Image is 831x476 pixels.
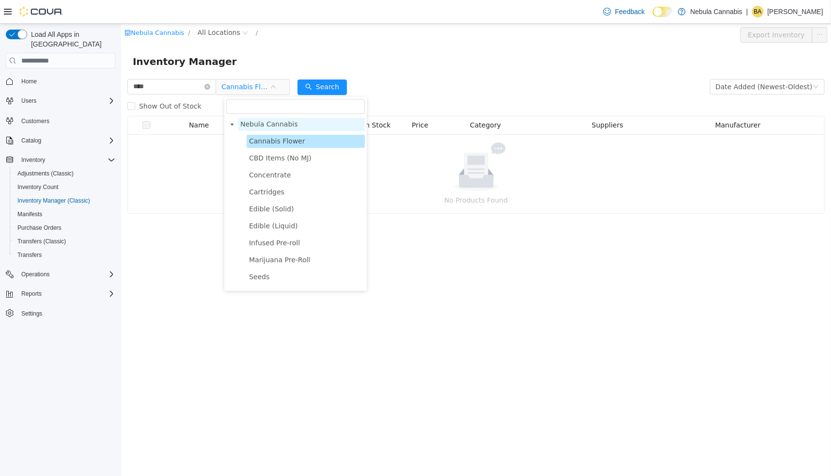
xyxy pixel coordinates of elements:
[10,194,119,207] button: Inventory Manager (Classic)
[14,168,78,179] a: Adjustments (Classic)
[615,7,644,16] span: Feedback
[125,111,244,124] span: Cannabis Flower
[14,195,94,206] a: Inventory Manager (Classic)
[14,79,84,86] span: Show Out of Stock
[14,168,115,179] span: Adjustments (Classic)
[128,198,177,206] span: Edible (Liquid)
[14,222,65,234] a: Purchase Orders
[692,60,698,67] i: icon: down
[17,75,115,87] span: Home
[746,6,748,17] p: |
[690,6,742,17] p: Nebula Cannabis
[21,156,45,164] span: Inventory
[599,2,648,21] a: Feedback
[14,181,63,193] a: Inventory Count
[17,269,115,280] span: Operations
[17,238,66,245] span: Transfers (Classic)
[109,98,113,103] i: icon: caret-down
[10,235,119,248] button: Transfers (Classic)
[2,287,119,301] button: Reports
[470,97,502,105] span: Suppliers
[21,310,42,317] span: Settings
[17,307,115,319] span: Settings
[19,7,63,16] img: Cova
[67,5,69,13] span: /
[10,167,119,180] button: Adjustments (Classic)
[2,268,119,281] button: Operations
[117,94,244,107] span: Nebula Cannabis
[21,290,42,298] span: Reports
[17,154,49,166] button: Inventory
[125,247,244,260] span: Seeds
[768,6,823,17] p: [PERSON_NAME]
[128,232,189,240] span: Marijuana Pre-Roll
[2,153,119,167] button: Inventory
[128,130,190,138] span: CBD Items (No MJ)
[128,266,156,274] span: Tincture
[619,3,691,19] button: Export Inventory
[17,114,115,127] span: Customers
[2,113,119,127] button: Customers
[83,60,89,66] i: icon: close-circle
[135,5,137,13] span: /
[10,180,119,194] button: Inventory Count
[14,236,115,247] span: Transfers (Classic)
[349,97,380,105] span: Category
[17,154,115,166] span: Inventory
[14,195,115,206] span: Inventory Manager (Classic)
[10,207,119,221] button: Manifests
[17,95,40,107] button: Users
[17,115,53,127] a: Customers
[14,208,115,220] span: Manifests
[21,78,37,85] span: Home
[17,269,54,280] button: Operations
[125,230,244,243] span: Marijuana Pre-Roll
[2,306,119,320] button: Settings
[752,6,764,17] div: Brandon Aranson
[125,179,244,192] span: Edible (Solid)
[17,224,62,232] span: Purchase Orders
[17,183,59,191] span: Inventory Count
[17,170,74,177] span: Adjustments (Classic)
[12,30,122,46] span: Inventory Manager
[125,264,244,277] span: Tincture
[125,213,244,226] span: Infused Pre-roll
[17,135,45,146] button: Catalog
[2,94,119,108] button: Users
[128,181,173,189] span: Edible (Solid)
[17,197,90,205] span: Inventory Manager (Classic)
[691,3,706,19] button: icon: ellipsis
[21,97,36,105] span: Users
[17,288,115,300] span: Reports
[128,147,170,155] span: Concentrate
[105,75,244,90] input: filter select
[595,56,691,70] div: Date Added (Newest-Oldest)
[291,97,307,105] span: Price
[653,7,673,17] input: Dark Mode
[21,270,50,278] span: Operations
[17,288,46,300] button: Reports
[2,74,119,88] button: Home
[754,6,762,17] span: BA
[14,181,115,193] span: Inventory Count
[14,249,46,261] a: Transfers
[128,113,184,121] span: Cannabis Flower
[21,117,49,125] span: Customers
[68,97,88,105] span: Name
[17,210,42,218] span: Manifests
[3,5,63,13] a: icon: shopNebula Cannabis
[128,249,148,257] span: Seeds
[10,248,119,262] button: Transfers
[18,171,691,182] p: No Products Found
[17,135,115,146] span: Catalog
[125,162,244,175] span: Cartridges
[128,164,163,172] span: Cartridges
[128,215,179,223] span: Infused Pre-roll
[21,137,41,144] span: Catalog
[14,222,115,234] span: Purchase Orders
[77,3,119,14] span: All Locations
[125,196,244,209] span: Edible (Liquid)
[125,128,244,141] span: CBD Items (No MJ)
[594,97,640,105] span: Manufacturer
